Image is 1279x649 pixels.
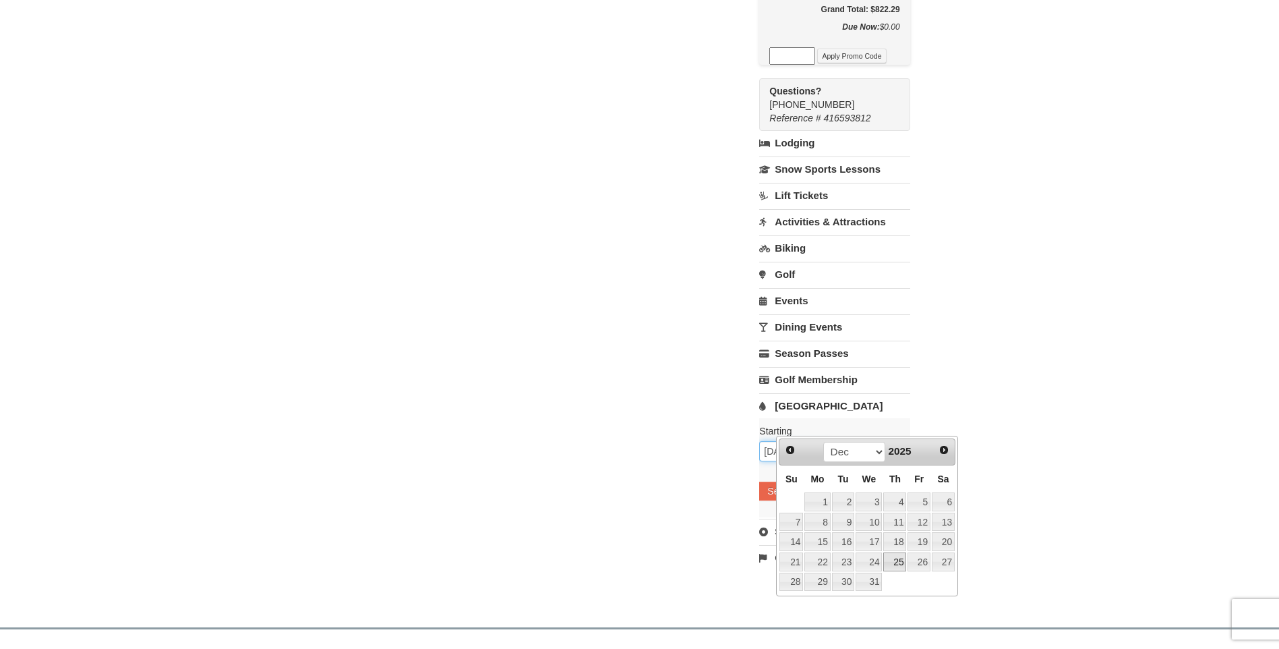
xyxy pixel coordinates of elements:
a: 5 [908,492,930,511]
a: 31 [856,573,882,592]
a: 18 [883,532,906,551]
a: 27 [932,553,955,571]
a: Biking [759,235,910,260]
a: Prev [781,441,800,459]
a: 26 [908,553,930,571]
span: [PHONE_NUMBER] [769,84,885,110]
a: Golf [759,262,910,287]
a: 25 [883,553,906,571]
span: 2025 [888,445,911,457]
a: 7 [779,513,803,532]
a: Lift Tickets [759,183,910,208]
div: $0.00 [769,20,899,47]
a: Events [759,288,910,313]
a: [GEOGRAPHIC_DATA] [759,393,910,418]
a: 24 [856,553,882,571]
a: 14 [779,532,803,551]
span: Wednesday [862,474,876,484]
button: Apply Promo Code [817,49,886,63]
span: Next [939,445,949,455]
a: 15 [804,532,830,551]
span: Prev [785,445,796,455]
span: Sunday [785,474,798,484]
strong: Questions? [769,86,821,96]
a: Activities & Attractions [759,209,910,234]
strong: Due Now: [842,22,879,32]
a: 19 [908,532,930,551]
a: Next [934,441,953,459]
a: Season Passes [759,341,910,366]
span: Thursday [889,474,901,484]
a: 20 [932,532,955,551]
a: Snow Tubing [759,519,910,544]
span: Friday [914,474,924,484]
a: Snow Sports Lessons [759,157,910,181]
a: 9 [832,513,855,532]
button: Search [759,482,805,501]
a: Dining Events [759,314,910,339]
a: 10 [856,513,882,532]
a: 6 [932,492,955,511]
a: 12 [908,513,930,532]
h5: Grand Total: $822.29 [769,3,899,16]
a: 2 [832,492,855,511]
a: 4 [883,492,906,511]
span: Tuesday [838,474,849,484]
a: 22 [804,553,830,571]
a: 8 [804,513,830,532]
a: 3 [856,492,882,511]
a: 13 [932,513,955,532]
label: Starting [759,424,899,438]
a: 23 [832,553,855,571]
span: Monday [811,474,825,484]
a: Lodging [759,131,910,155]
span: 416593812 [824,113,871,123]
a: 1 [804,492,830,511]
a: Golf Instruction [759,545,910,570]
span: Saturday [938,474,949,484]
a: 28 [779,573,803,592]
a: 29 [804,573,830,592]
a: 30 [832,573,855,592]
a: 21 [779,553,803,571]
a: 17 [856,532,882,551]
a: 16 [832,532,855,551]
a: 11 [883,513,906,532]
a: Golf Membership [759,367,910,392]
span: Reference # [769,113,821,123]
